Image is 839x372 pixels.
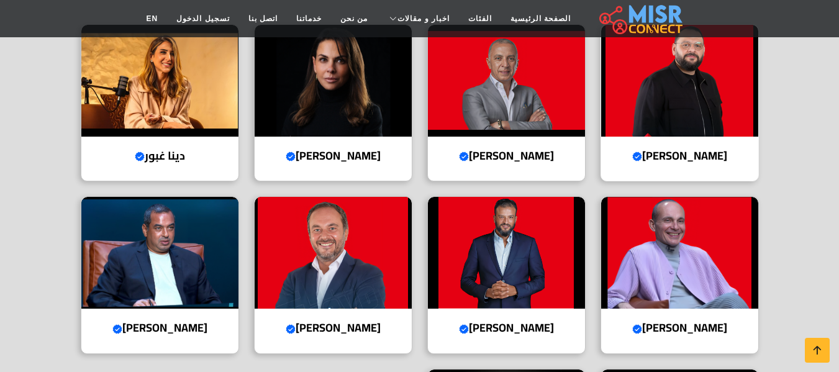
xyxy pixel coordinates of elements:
img: أحمد السويدي [428,25,585,137]
a: EN [137,7,168,30]
img: عبد الله سلام [601,25,758,137]
a: الصفحة الرئيسية [501,7,580,30]
a: من نحن [331,7,377,30]
h4: [PERSON_NAME] [610,149,749,163]
h4: [PERSON_NAME] [264,149,402,163]
a: أحمد السويدي [PERSON_NAME] [420,24,593,182]
h4: [PERSON_NAME] [91,321,229,335]
a: هيلدا لوقا [PERSON_NAME] [247,24,420,182]
a: محمد فاروق [PERSON_NAME] [593,196,766,354]
a: اخبار و مقالات [377,7,459,30]
img: دينا غبور [81,25,238,137]
a: دينا غبور دينا غبور [73,24,247,182]
svg: Verified account [459,324,469,334]
a: الفئات [459,7,501,30]
svg: Verified account [135,152,145,161]
img: أيمن ممدوح [428,197,585,309]
a: تسجيل الدخول [167,7,238,30]
h4: [PERSON_NAME] [437,321,576,335]
svg: Verified account [286,324,296,334]
a: محمد إسماعيل منصور [PERSON_NAME] [73,196,247,354]
svg: Verified account [632,324,642,334]
a: خدماتنا [287,7,331,30]
img: محمد إسماعيل منصور [81,197,238,309]
svg: Verified account [459,152,469,161]
svg: Verified account [112,324,122,334]
a: اتصل بنا [239,7,287,30]
img: هيلدا لوقا [255,25,412,137]
img: main.misr_connect [599,3,683,34]
h4: دينا غبور [91,149,229,163]
a: أيمن ممدوح [PERSON_NAME] [420,196,593,354]
a: عبد الله سلام [PERSON_NAME] [593,24,766,182]
svg: Verified account [632,152,642,161]
h4: [PERSON_NAME] [264,321,402,335]
svg: Verified account [286,152,296,161]
span: اخبار و مقالات [397,13,450,24]
a: أحمد طارق خليل [PERSON_NAME] [247,196,420,354]
h4: [PERSON_NAME] [437,149,576,163]
img: أحمد طارق خليل [255,197,412,309]
h4: [PERSON_NAME] [610,321,749,335]
img: محمد فاروق [601,197,758,309]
